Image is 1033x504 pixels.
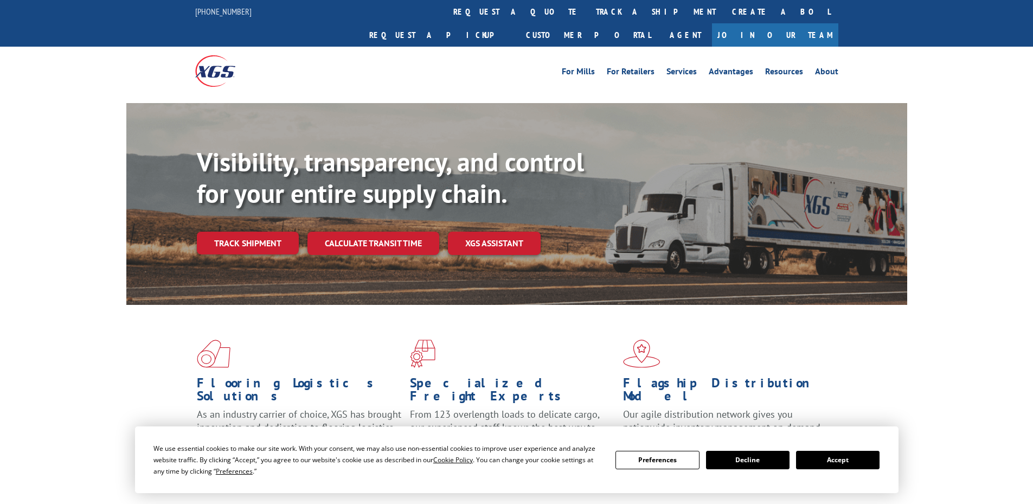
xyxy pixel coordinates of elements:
h1: Flooring Logistics Solutions [197,377,402,408]
button: Accept [796,451,880,469]
h1: Flagship Distribution Model [623,377,828,408]
a: Track shipment [197,232,299,254]
img: xgs-icon-focused-on-flooring-red [410,340,435,368]
div: We use essential cookies to make our site work. With your consent, we may also use non-essential ... [153,443,602,477]
a: Join Our Team [712,23,838,47]
h1: Specialized Freight Experts [410,377,615,408]
span: Our agile distribution network gives you nationwide inventory management on demand. [623,408,823,433]
div: Cookie Consent Prompt [135,426,899,493]
a: Calculate transit time [307,232,439,255]
button: Decline [706,451,790,469]
a: Request a pickup [361,23,518,47]
a: Resources [765,67,803,79]
a: For Retailers [607,67,655,79]
span: Preferences [216,467,253,476]
a: Services [666,67,697,79]
b: Visibility, transparency, and control for your entire supply chain. [197,145,584,210]
img: xgs-icon-flagship-distribution-model-red [623,340,660,368]
span: Cookie Policy [433,455,473,464]
a: XGS ASSISTANT [448,232,541,255]
a: [PHONE_NUMBER] [195,6,252,17]
span: As an industry carrier of choice, XGS has brought innovation and dedication to flooring logistics... [197,408,401,446]
a: For Mills [562,67,595,79]
a: Customer Portal [518,23,659,47]
button: Preferences [615,451,699,469]
p: From 123 overlength loads to delicate cargo, our experienced staff knows the best way to move you... [410,408,615,456]
a: Advantages [709,67,753,79]
a: About [815,67,838,79]
img: xgs-icon-total-supply-chain-intelligence-red [197,340,230,368]
a: Agent [659,23,712,47]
